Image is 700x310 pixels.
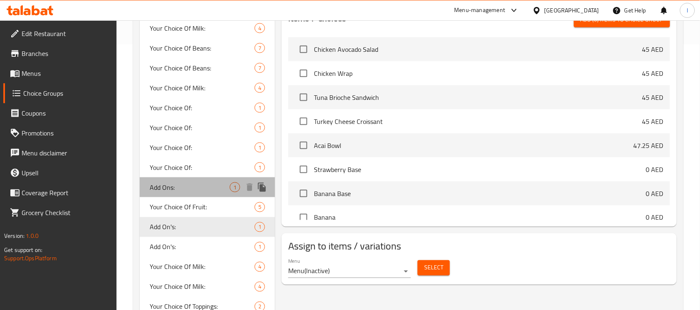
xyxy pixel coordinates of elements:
[150,282,255,292] span: Your Choice Of Milk:
[150,23,255,33] span: Your Choice Of Milk:
[22,29,110,39] span: Edit Restaurant
[22,148,110,158] span: Menu disclaimer
[3,103,117,123] a: Coupons
[23,88,110,98] span: Choice Groups
[687,6,688,15] span: l
[255,44,265,52] span: 7
[255,63,265,73] div: Choices
[255,223,265,231] span: 1
[256,181,268,194] button: duplicate
[4,253,57,264] a: Support.OpsPlatform
[288,240,670,253] h2: Assign to items / variations
[295,41,312,58] span: Select choice
[634,140,664,150] p: 47.25 AED
[314,165,646,174] span: Strawberry Base
[3,83,117,103] a: Choice Groups
[314,189,646,199] span: Banana Base
[646,189,664,199] p: 0 AED
[140,157,275,177] div: Your Choice Of:1
[22,108,110,118] span: Coupons
[150,43,255,53] span: Your Choice Of Beans:
[150,123,255,133] span: Your Choice Of:
[424,263,443,273] span: Select
[455,5,506,15] div: Menu-management
[288,259,300,264] label: Menu
[140,217,275,237] div: Add On's:1
[230,184,240,191] span: 1
[150,242,255,252] span: Add On's:
[255,164,265,172] span: 1
[255,83,265,93] div: Choices
[26,230,39,241] span: 1.0.0
[255,263,265,271] span: 4
[255,262,265,272] div: Choices
[288,12,346,24] h2: Items / Choices
[243,181,256,194] button: delete
[22,128,110,138] span: Promotions
[22,208,110,218] span: Grocery Checklist
[150,262,255,272] span: Your Choice Of Milk:
[295,113,312,130] span: Select choice
[646,213,664,223] p: 0 AED
[255,282,265,292] div: Choices
[255,143,265,153] div: Choices
[642,44,664,54] p: 45 AED
[255,124,265,132] span: 1
[22,168,110,178] span: Upsell
[4,245,42,255] span: Get support on:
[3,163,117,183] a: Upsell
[4,230,24,241] span: Version:
[255,104,265,112] span: 1
[3,123,117,143] a: Promotions
[255,243,265,251] span: 1
[314,140,634,150] span: Acai Bowl
[646,165,664,174] p: 0 AED
[255,84,265,92] span: 4
[314,116,642,126] span: Turkey Cheese Croissant
[314,44,642,54] span: Chicken Avocado Salad
[150,202,255,212] span: Your Choice Of Fruit:
[288,265,411,278] div: Menu(Inactive)
[255,222,265,232] div: Choices
[140,237,275,257] div: Add On's:1
[255,24,265,32] span: 4
[3,203,117,223] a: Grocery Checklist
[3,63,117,83] a: Menus
[295,209,312,226] span: Select choice
[255,43,265,53] div: Choices
[140,78,275,98] div: Your Choice Of Milk:4
[150,222,255,232] span: Add On's:
[140,58,275,78] div: Your Choice Of Beans:7
[314,213,646,223] span: Banana
[140,38,275,58] div: Your Choice Of Beans:7
[255,144,265,152] span: 1
[140,257,275,277] div: Your Choice Of Milk:4
[230,182,240,192] div: Choices
[295,137,312,154] span: Select choice
[140,138,275,157] div: Your Choice Of:1
[140,177,275,197] div: Add Ons:1deleteduplicate
[150,162,255,172] span: Your Choice Of:
[140,277,275,297] div: Your Choice Of Milk:4
[255,242,265,252] div: Choices
[314,68,642,78] span: Chicken Wrap
[150,63,255,73] span: Your Choice Of Beans:
[140,118,275,138] div: Your Choice Of:1
[140,98,275,118] div: Your Choice Of:1
[255,203,265,211] span: 5
[150,143,255,153] span: Your Choice Of:
[642,116,664,126] p: 45 AED
[642,68,664,78] p: 45 AED
[22,68,110,78] span: Menus
[418,260,450,276] button: Select
[295,89,312,106] span: Select choice
[3,44,117,63] a: Branches
[544,6,599,15] div: [GEOGRAPHIC_DATA]
[3,183,117,203] a: Coverage Report
[22,188,110,198] span: Coverage Report
[3,24,117,44] a: Edit Restaurant
[150,182,230,192] span: Add Ons:
[295,161,312,178] span: Select choice
[581,15,664,25] span: Add (0) items to choice group
[255,64,265,72] span: 7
